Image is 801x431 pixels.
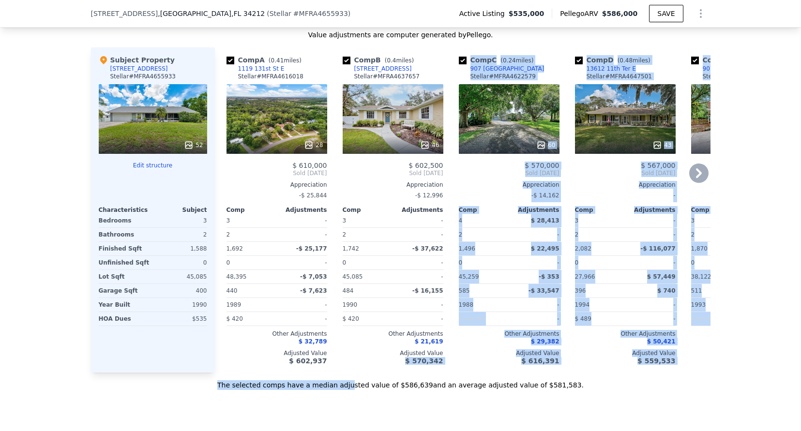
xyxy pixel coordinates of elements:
[343,245,359,252] span: 1,742
[99,242,151,255] div: Finished Sqft
[91,372,710,390] div: The selected comps have a median adjusted value of $586,639 and an average adjusted value of $581...
[536,140,555,150] div: 60
[575,206,625,214] div: Comp
[459,287,470,294] span: 585
[395,256,443,269] div: -
[511,312,559,326] div: -
[227,228,275,241] div: 2
[691,245,708,252] span: 1,870
[99,228,151,241] div: Bathrooms
[343,259,347,266] span: 0
[99,256,151,269] div: Unfinished Sqft
[99,214,151,227] div: Bedrooms
[155,298,207,312] div: 1990
[158,9,265,18] span: , [GEOGRAPHIC_DATA]
[155,256,207,269] div: 0
[343,298,391,312] div: 1990
[470,65,544,73] div: 907 [GEOGRAPHIC_DATA]
[627,256,676,269] div: -
[184,140,203,150] div: 52
[503,57,516,64] span: 0.24
[408,162,443,169] span: $ 602,500
[91,9,158,18] span: [STREET_ADDRESS]
[647,273,676,280] span: $ 57,449
[296,245,327,252] span: -$ 25,177
[343,287,354,294] span: 484
[354,73,420,80] div: Stellar # MFRA4637657
[343,217,347,224] span: 3
[91,30,710,40] div: Value adjustments are computer generated by Pellego .
[227,349,327,357] div: Adjusted Value
[343,315,359,322] span: $ 420
[279,256,327,269] div: -
[575,65,636,73] a: 13612 11th Ter E
[691,349,792,357] div: Adjusted Value
[602,10,638,17] span: $586,000
[459,169,559,177] span: Sold [DATE]
[459,298,507,312] div: 1988
[415,338,443,345] span: $ 21,619
[509,9,544,18] span: $535,000
[620,57,633,64] span: 0.48
[395,214,443,227] div: -
[265,57,305,64] span: ( miles)
[155,242,207,255] div: 1,588
[627,228,676,241] div: -
[531,217,559,224] span: $ 28,413
[575,228,623,241] div: 2
[459,349,559,357] div: Adjusted Value
[637,357,675,365] span: $ 559,533
[691,287,702,294] span: 511
[649,5,683,22] button: SAVE
[304,140,323,150] div: 28
[227,55,305,65] div: Comp A
[99,55,175,65] div: Subject Property
[227,330,327,338] div: Other Adjustments
[575,189,676,202] div: -
[227,298,275,312] div: 1989
[691,259,695,266] span: 0
[575,245,591,252] span: 2,082
[691,312,740,326] div: Unspecified
[293,10,348,17] span: # MFRA4655933
[459,259,463,266] span: 0
[587,73,652,80] div: Stellar # MFRA4647501
[641,162,675,169] span: $ 567,000
[405,357,443,365] span: $ 570,342
[511,256,559,269] div: -
[343,330,443,338] div: Other Adjustments
[99,206,153,214] div: Characteristics
[279,228,327,241] div: -
[657,287,676,294] span: $ 740
[238,73,304,80] div: Stellar # MFRA4616018
[227,169,327,177] span: Sold [DATE]
[271,57,284,64] span: 0.41
[110,65,168,73] div: [STREET_ADDRESS]
[459,9,509,18] span: Active Listing
[153,206,207,214] div: Subject
[459,206,509,214] div: Comp
[300,273,327,280] span: -$ 7,053
[459,312,507,326] div: Unspecified
[279,312,327,326] div: -
[395,228,443,241] div: -
[279,214,327,227] div: -
[267,9,350,18] div: ( )
[614,57,654,64] span: ( miles)
[227,315,243,322] span: $ 420
[497,57,537,64] span: ( miles)
[459,228,507,241] div: 2
[560,9,602,18] span: Pellego ARV
[231,10,265,17] span: , FL 34212
[299,192,327,199] span: -$ 25,844
[270,10,291,17] span: Stellar
[691,217,695,224] span: 3
[470,73,536,80] div: Stellar # MFRA4622579
[395,312,443,326] div: -
[459,273,479,280] span: 45,259
[703,65,777,73] div: 907 [GEOGRAPHIC_DATA]
[511,228,559,241] div: -
[289,357,327,365] span: $ 602,937
[627,312,676,326] div: -
[691,55,770,65] div: Comp E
